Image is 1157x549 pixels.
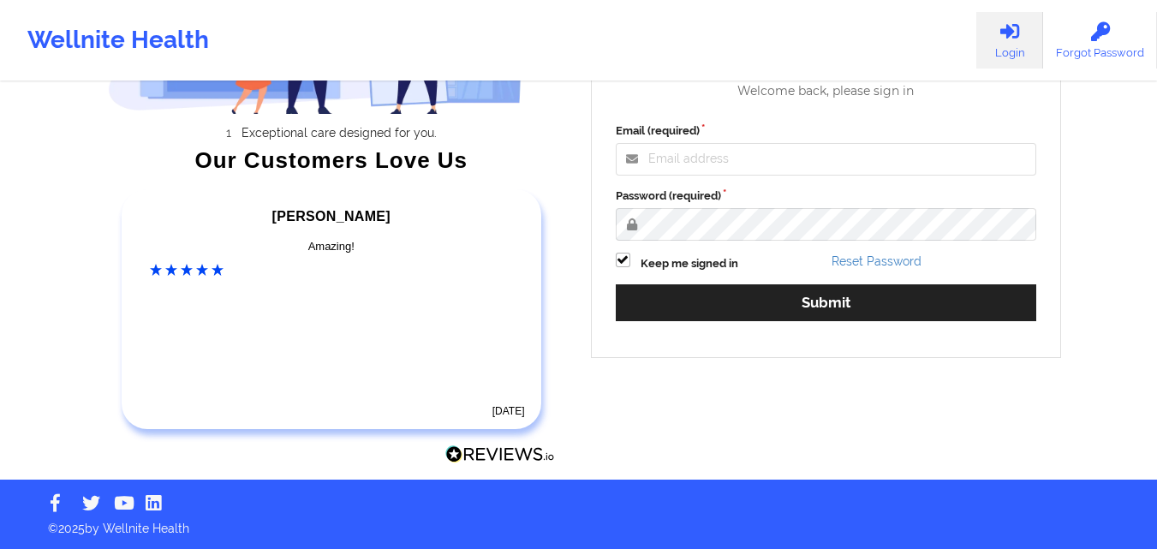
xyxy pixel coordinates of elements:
[616,188,1037,205] label: Password (required)
[604,84,1049,98] div: Welcome back, please sign in
[641,255,738,272] label: Keep me signed in
[1043,12,1157,69] a: Forgot Password
[976,12,1043,69] a: Login
[150,238,513,255] div: Amazing!
[445,445,555,463] img: Reviews.io Logo
[123,126,555,140] li: Exceptional care designed for you.
[36,508,1121,537] p: © 2025 by Wellnite Health
[616,122,1037,140] label: Email (required)
[108,152,555,169] div: Our Customers Love Us
[445,445,555,468] a: Reviews.io Logo
[616,284,1037,321] button: Submit
[832,254,921,268] a: Reset Password
[272,209,391,224] span: [PERSON_NAME]
[492,405,525,417] time: [DATE]
[616,143,1037,176] input: Email address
